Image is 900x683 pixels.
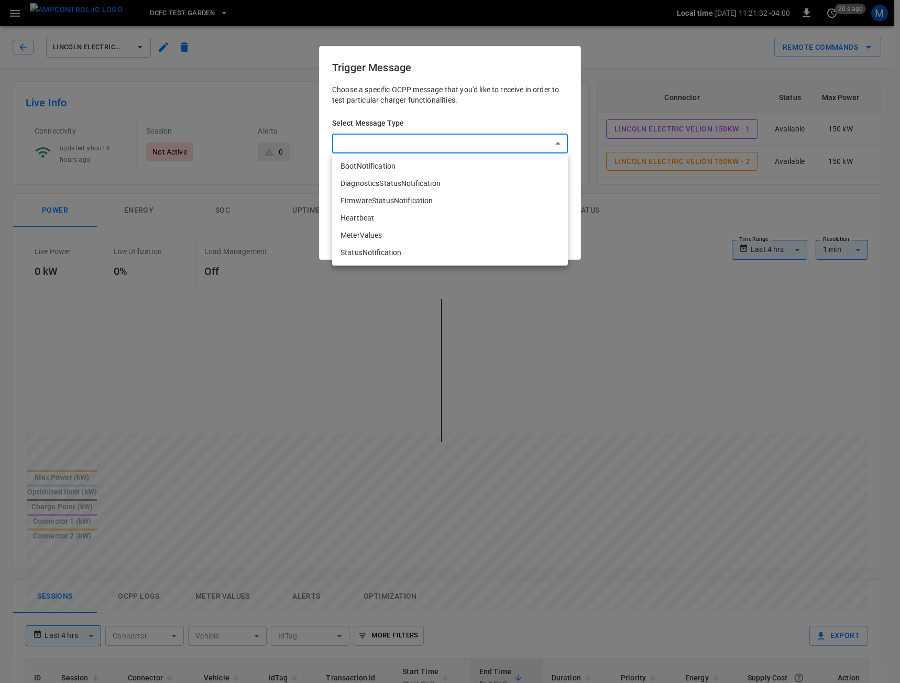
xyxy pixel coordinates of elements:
li: FirmwareStatusNotification [332,192,568,210]
li: StatusNotification [332,244,568,261]
li: BootNotification [332,158,568,175]
li: Heartbeat [332,210,568,227]
li: DiagnosticsStatusNotification [332,175,568,192]
li: MeterValues [332,227,568,244]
